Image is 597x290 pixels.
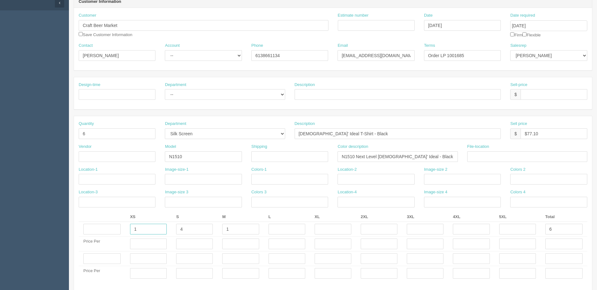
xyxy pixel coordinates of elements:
th: M [217,212,264,222]
label: Quantity [79,121,94,127]
label: Terms [424,43,435,49]
label: Customer [79,13,96,19]
label: Design-time [79,82,100,88]
th: 5XL [495,212,541,222]
label: Color description [338,144,368,150]
div: Save Customer Information [79,13,328,38]
label: Phone [251,43,263,49]
label: Account [165,43,180,49]
label: Colors 2 [510,167,525,173]
label: Location-4 [338,189,357,195]
th: XS [125,212,171,222]
label: Date [424,13,432,19]
label: Date required [510,13,535,19]
label: Department [165,121,186,127]
label: Salesrep [510,43,526,49]
th: 3XL [402,212,448,222]
label: Description [295,121,315,127]
label: Image-size 2 [424,167,447,173]
label: Colors 3 [251,189,266,195]
td: Price Per [79,266,125,281]
th: 2XL [356,212,402,222]
label: Sell price [510,121,527,127]
th: 4XL [448,212,494,222]
label: Colors-1 [251,167,267,173]
input: Enter customer name [79,20,328,31]
label: Location-1 [79,167,98,173]
label: Vendor [79,144,92,150]
label: Department [165,82,186,88]
label: Image-size-1 [165,167,188,173]
th: L [264,212,310,222]
label: Location-3 [79,189,98,195]
label: Colors 4 [510,189,525,195]
label: Location-2 [338,167,357,173]
label: Image-size 4 [424,189,447,195]
div: Firm Flexible [510,13,587,38]
label: File-location [467,144,489,150]
div: $ [510,128,521,139]
label: Contact [79,43,93,49]
label: Description [295,82,315,88]
th: Total [541,212,587,222]
label: Estimate number [338,13,369,19]
label: Sell-price [510,82,527,88]
label: Shipping [251,144,267,150]
td: Price Per [79,237,125,251]
th: XL [310,212,356,222]
div: $ [510,89,521,100]
label: Image-size 3 [165,189,188,195]
label: Model [165,144,176,150]
th: S [171,212,217,222]
label: Email [338,43,348,49]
